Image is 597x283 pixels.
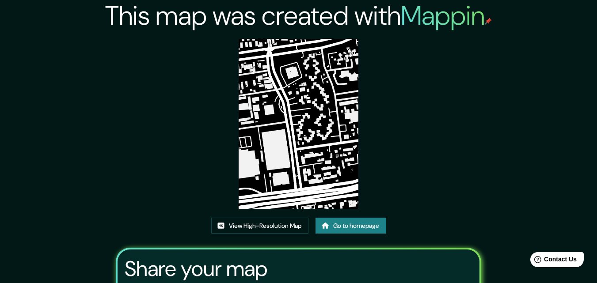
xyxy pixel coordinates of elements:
img: created-map [239,39,359,209]
iframe: Help widget launcher [518,249,587,273]
img: mappin-pin [485,18,492,25]
h3: Share your map [125,257,267,281]
a: View High-Resolution Map [211,218,308,234]
a: Go to homepage [316,218,386,234]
